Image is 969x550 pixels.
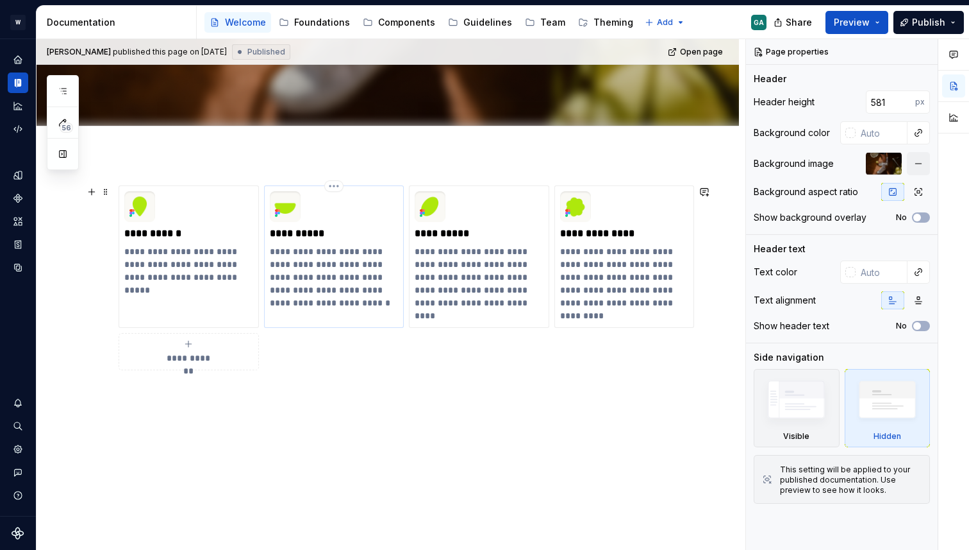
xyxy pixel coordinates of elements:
div: Theming [593,16,633,29]
div: Side navigation [754,351,824,364]
button: Add [641,13,689,31]
div: Background aspect ratio [754,185,858,198]
label: No [896,212,907,223]
div: Text alignment [754,294,816,307]
a: Open page [664,43,729,61]
div: Foundations [294,16,350,29]
div: W [10,15,26,30]
a: Welcome [204,12,271,33]
div: Hidden [845,369,931,447]
button: Preview [825,11,888,34]
input: Auto [866,90,915,114]
button: Share [767,11,820,34]
div: Team [540,16,565,29]
span: [PERSON_NAME] [47,47,111,57]
a: Home [8,49,28,70]
a: Team [520,12,570,33]
img: 5083e12d-2151-4f78-a86b-2e3a7fea3204.png [124,191,155,222]
span: Published [247,47,285,57]
input: Auto [856,261,907,284]
button: Contact support [8,462,28,483]
a: Components [8,188,28,209]
a: Components [358,12,440,33]
button: Search ⌘K [8,416,28,436]
div: Header text [754,243,806,255]
div: Hidden [874,431,901,442]
div: This setting will be applied to your published documentation. Use preview to see how it looks. [780,465,922,495]
a: Assets [8,211,28,232]
a: Analytics [8,96,28,116]
a: Code automation [8,119,28,139]
span: Preview [834,16,870,29]
a: Guidelines [443,12,517,33]
input: Auto [856,121,907,144]
span: 56 [60,123,73,133]
img: e3897838-e93b-4565-b255-d4fbbd8d9502.png [415,191,445,222]
div: Welcome [225,16,266,29]
button: Notifications [8,393,28,413]
div: Visible [783,431,809,442]
button: Publish [893,11,964,34]
div: Header [754,73,786,85]
a: Storybook stories [8,234,28,255]
p: px [915,97,925,107]
div: GA [754,17,764,28]
div: Components [378,16,435,29]
span: Open page [680,47,723,57]
div: Guidelines [463,16,512,29]
div: Background color [754,126,830,139]
a: Settings [8,439,28,460]
span: Publish [912,16,945,29]
button: W [3,8,33,36]
div: Visible [754,369,840,447]
a: Design tokens [8,165,28,185]
span: Add [657,17,673,28]
img: 2ab80b91-de9c-46d0-941d-30faa4679ad1.png [270,191,301,222]
label: No [896,321,907,331]
span: Share [786,16,812,29]
div: Background image [754,157,834,170]
div: published this page on [DATE] [113,47,227,57]
div: Header height [754,96,815,108]
a: Theming [573,12,638,33]
div: Show header text [754,320,829,332]
div: Documentation [47,16,191,29]
a: Data sources [8,257,28,278]
a: Documentation [8,73,28,93]
a: Foundations [274,12,355,33]
img: d67ad50a-0106-498b-aa21-385476213688.png [560,191,591,222]
svg: Supernova Logo [12,527,24,540]
div: Show background overlay [754,211,866,224]
div: Text color [754,266,797,279]
div: Page tree [204,10,638,35]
